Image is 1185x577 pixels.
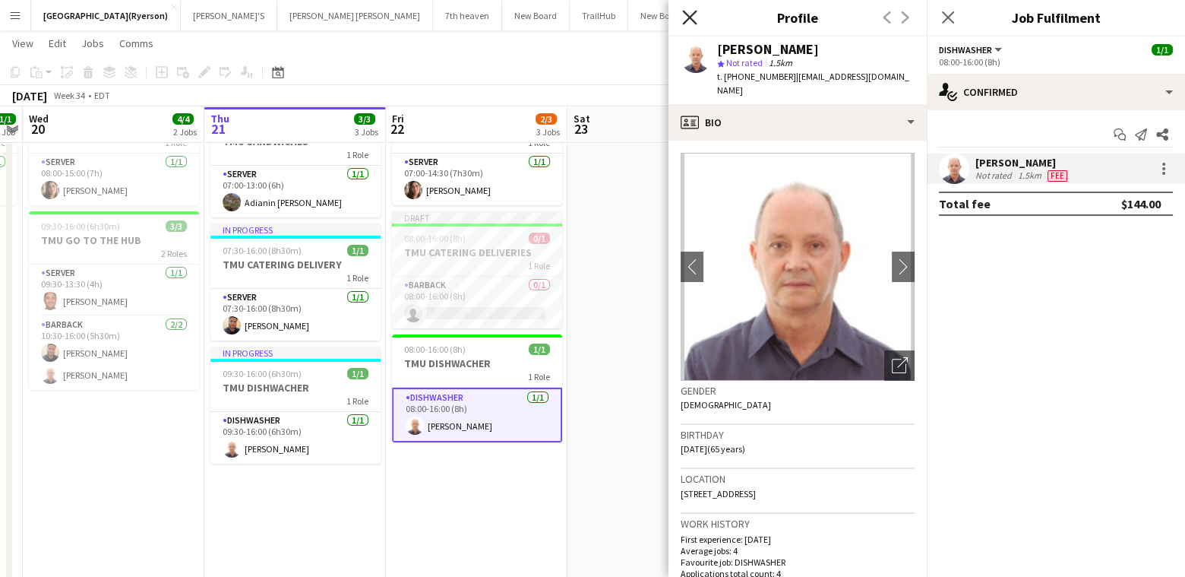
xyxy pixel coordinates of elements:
div: 3 Jobs [355,126,378,138]
h3: Profile [668,8,927,27]
div: In progress [210,224,381,236]
app-card-role: DISHWASHER1/108:00-16:00 (8h)[PERSON_NAME] [392,388,562,442]
h3: Work history [681,517,915,531]
app-card-role: BARBACK2/210:30-16:00 (5h30m)[PERSON_NAME][PERSON_NAME] [29,316,199,390]
app-job-card: In progress07:00-13:00 (6h)1/1TMU SANDWICHES1 RoleSERVER1/107:00-13:00 (6h)Adianin [PERSON_NAME] [210,100,381,217]
button: New Board [502,1,570,30]
h3: TMU DISHWACHER [392,357,562,370]
div: Open photos pop-in [884,350,915,381]
span: 09:30-16:00 (6h30m) [223,368,302,379]
span: 08:00-16:00 (8h) [404,233,466,244]
span: 0/1 [529,233,550,244]
span: Wed [29,112,49,125]
button: New Board [628,1,696,30]
a: Comms [113,33,160,53]
img: Crew avatar or photo [681,153,915,381]
div: $144.00 [1121,196,1161,211]
div: Not rated [975,170,1015,182]
div: Draft [392,211,562,224]
button: [PERSON_NAME]'S [181,1,277,30]
div: [DATE] [12,88,47,103]
span: [STREET_ADDRESS] [681,488,756,499]
span: 1/1 [347,245,368,256]
span: Fee [1048,170,1067,182]
span: 3/3 [166,220,187,232]
a: Jobs [75,33,110,53]
app-job-card: 07:00-14:30 (7h30m)1/1TMU. [GEOGRAPHIC_DATA]1 RoleSERVER1/107:00-14:30 (7h30m)[PERSON_NAME] [392,100,562,205]
h3: TMU DISHWACHER [210,381,381,395]
span: 07:30-16:00 (8h30m) [223,245,302,256]
span: Edit [49,36,66,50]
app-card-role: SERVER1/107:00-14:30 (7h30m)[PERSON_NAME] [392,154,562,205]
div: 1.5km [1015,170,1044,182]
h3: Birthday [681,428,915,442]
span: 1/1 [347,368,368,379]
span: 1 Role [528,260,550,271]
app-card-role: SERVER1/108:00-15:00 (7h)[PERSON_NAME] [29,154,199,205]
span: 2 Roles [161,248,187,259]
h3: TMU CATERING DELIVERIES [392,246,562,259]
span: 4/4 [172,113,194,125]
span: View [12,36,33,50]
div: 2 Jobs [173,126,197,138]
app-job-card: Draft08:00-16:00 (8h)0/1TMU CATERING DELIVERIES1 RoleBARBACK0/108:00-16:00 (8h) [392,211,562,328]
div: Total fee [939,196,991,211]
span: t. [PHONE_NUMBER] [717,71,796,82]
span: 1/1 [1152,44,1173,55]
span: Fri [392,112,404,125]
div: [PERSON_NAME] [975,156,1070,170]
span: Comms [119,36,153,50]
span: [DATE] (65 years) [681,443,745,455]
app-card-role: SERVER1/109:30-13:30 (4h)[PERSON_NAME] [29,265,199,316]
span: Jobs [81,36,104,50]
span: Not rated [726,57,763,68]
app-job-card: 08:00-15:00 (7h)1/1TMU CATERING DELIVERIES1 RoleSERVER1/108:00-15:00 (7h)[PERSON_NAME] [29,100,199,205]
span: 22 [390,120,404,138]
a: Edit [43,33,72,53]
h3: Gender [681,384,915,398]
h3: Location [681,472,915,486]
span: 08:00-16:00 (8h) [404,344,466,355]
span: 1 Role [346,395,368,407]
span: | [EMAIL_ADDRESS][DOMAIN_NAME] [717,71,909,96]
p: First experience: [DATE] [681,534,915,545]
span: 1 Role [346,272,368,284]
span: 20 [27,120,49,138]
span: Week 34 [50,90,88,101]
button: TrailHub [570,1,628,30]
p: Favourite job: DISHWASHER [681,556,915,568]
span: 21 [208,120,229,138]
app-card-role: SERVER1/107:30-16:00 (8h30m)[PERSON_NAME] [210,289,381,341]
div: In progress [210,347,381,359]
app-card-role: BARBACK0/108:00-16:00 (8h) [392,277,562,328]
span: 1 Role [528,371,550,382]
span: 1 Role [346,149,368,160]
div: In progress09:30-16:00 (6h30m)1/1TMU DISHWACHER1 RoleDISHWASHER1/109:30-16:00 (6h30m)[PERSON_NAME] [210,347,381,464]
span: 3/3 [354,113,375,125]
app-job-card: In progress07:30-16:00 (8h30m)1/1TMU CATERING DELIVERY1 RoleSERVER1/107:30-16:00 (8h30m)[PERSON_N... [210,224,381,341]
div: Crew has different fees then in role [1044,170,1070,182]
a: View [6,33,39,53]
div: 08:00-16:00 (8h) [939,56,1173,68]
h3: Job Fulfilment [927,8,1185,27]
div: EDT [94,90,110,101]
h3: TMU GO TO THE HUB [29,233,199,247]
p: Average jobs: 4 [681,545,915,556]
button: [GEOGRAPHIC_DATA](Ryerson) [31,1,181,30]
span: 23 [571,120,590,138]
span: 09:30-16:00 (6h30m) [41,220,120,232]
app-card-role: SERVER1/107:00-13:00 (6h)Adianin [PERSON_NAME] [210,166,381,217]
span: 2/3 [536,113,557,125]
span: Sat [574,112,590,125]
app-card-role: DISHWASHER1/109:30-16:00 (6h30m)[PERSON_NAME] [210,412,381,464]
span: DISHWASHER [939,44,992,55]
span: Thu [210,112,229,125]
div: 3 Jobs [536,126,560,138]
span: [DEMOGRAPHIC_DATA] [681,399,771,411]
div: 09:30-16:00 (6h30m)3/3TMU GO TO THE HUB2 RolesSERVER1/109:30-13:30 (4h)[PERSON_NAME]BARBACK2/210:... [29,211,199,390]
